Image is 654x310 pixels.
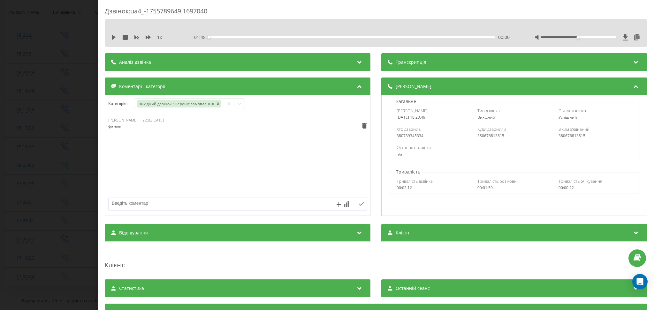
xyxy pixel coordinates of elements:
div: 00:02:12 [397,186,470,190]
span: Вихідний [477,114,495,120]
div: файлік [108,124,153,129]
span: Клієнт [105,261,124,269]
span: Транскрипція [396,59,427,65]
div: Remove Вихідний дзвінок / Переніс замовлення [215,100,221,107]
span: Тип дзвінка [477,108,500,114]
span: Статус дзвінка [559,108,586,114]
div: : [105,248,647,273]
span: Коментарі і категорії [119,83,165,90]
div: Accessibility label [208,36,210,39]
span: Остання сторінка [397,144,431,150]
span: Успішний [559,114,577,120]
p: Тривалість [395,169,422,175]
div: Дзвінок : ua4_-1755789649.1697040 [105,7,647,19]
div: Open Intercom Messenger [632,274,648,289]
span: З ким з'єднаний [559,126,589,132]
p: Загальне [395,98,418,105]
span: Клієнт [396,230,410,236]
span: [PERSON_NAME] [397,108,428,114]
span: - 01:48 [193,34,209,41]
span: [PERSON_NAME]... [108,117,141,123]
h4: Категорія : [108,101,134,106]
div: 380676813815 [477,134,551,138]
span: Хто дзвонив [397,126,421,132]
span: Аналіз дзвінка [119,59,151,65]
div: 00:00:22 [559,186,632,190]
span: Тривалість розмови [477,178,517,184]
div: 00:01:50 [477,186,551,190]
span: Тривалість очікування [559,178,602,184]
span: Останній сеанс [396,285,430,292]
span: Статистика [119,285,144,292]
div: n/a [397,152,632,157]
div: 380676813815 [559,134,632,138]
div: 22:02[DATE] [142,118,164,122]
div: Accessibility label [576,36,579,39]
span: Куди дзвонили [477,126,506,132]
span: 1 x [157,34,162,41]
span: [PERSON_NAME] [396,83,432,90]
div: [DATE] 18:20:49 [397,115,470,120]
div: 380739345334 [397,134,470,138]
span: Відвідування [119,230,148,236]
span: 00:00 [498,34,510,41]
span: Тривалість дзвінка [397,178,433,184]
div: Вихідний дзвінок / Переніс замовлення [137,100,215,107]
